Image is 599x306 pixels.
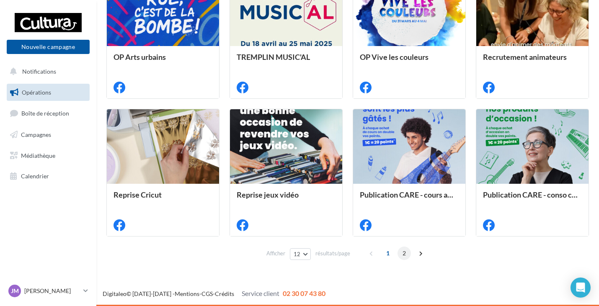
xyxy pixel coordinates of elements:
[360,190,459,207] div: Publication CARE - cours artistiques et musicaux
[21,110,69,117] span: Boîte de réception
[5,104,91,122] a: Boîte de réception
[21,131,51,138] span: Campagnes
[483,53,582,69] div: Recrutement animateurs
[571,278,591,298] div: Open Intercom Messenger
[22,89,51,96] span: Opérations
[114,190,212,207] div: Reprise Cricut
[242,289,279,297] span: Service client
[103,290,127,297] a: Digitaleo
[103,290,325,297] span: © [DATE]-[DATE] - - -
[5,63,88,80] button: Notifications
[201,290,213,297] a: CGS
[483,190,582,207] div: Publication CARE - conso circulaire
[294,251,301,257] span: 12
[11,287,19,295] span: JM
[360,53,459,69] div: OP Vive les couleurs
[398,247,411,260] span: 2
[290,248,311,260] button: 12
[7,283,90,299] a: JM [PERSON_NAME]
[283,289,325,297] span: 02 30 07 43 80
[237,190,336,207] div: Reprise jeux vidéo
[381,247,395,260] span: 1
[7,40,90,54] button: Nouvelle campagne
[315,249,350,257] span: résultats/page
[21,152,55,159] span: Médiathèque
[5,84,91,101] a: Opérations
[237,53,336,69] div: TREMPLIN MUSIC'AL
[114,53,212,69] div: OP Arts urbains
[5,167,91,185] a: Calendrier
[215,290,234,297] a: Crédits
[5,147,91,165] a: Médiathèque
[175,290,199,297] a: Mentions
[22,68,56,75] span: Notifications
[21,172,49,180] span: Calendrier
[266,249,285,257] span: Afficher
[5,126,91,144] a: Campagnes
[24,287,80,295] p: [PERSON_NAME]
